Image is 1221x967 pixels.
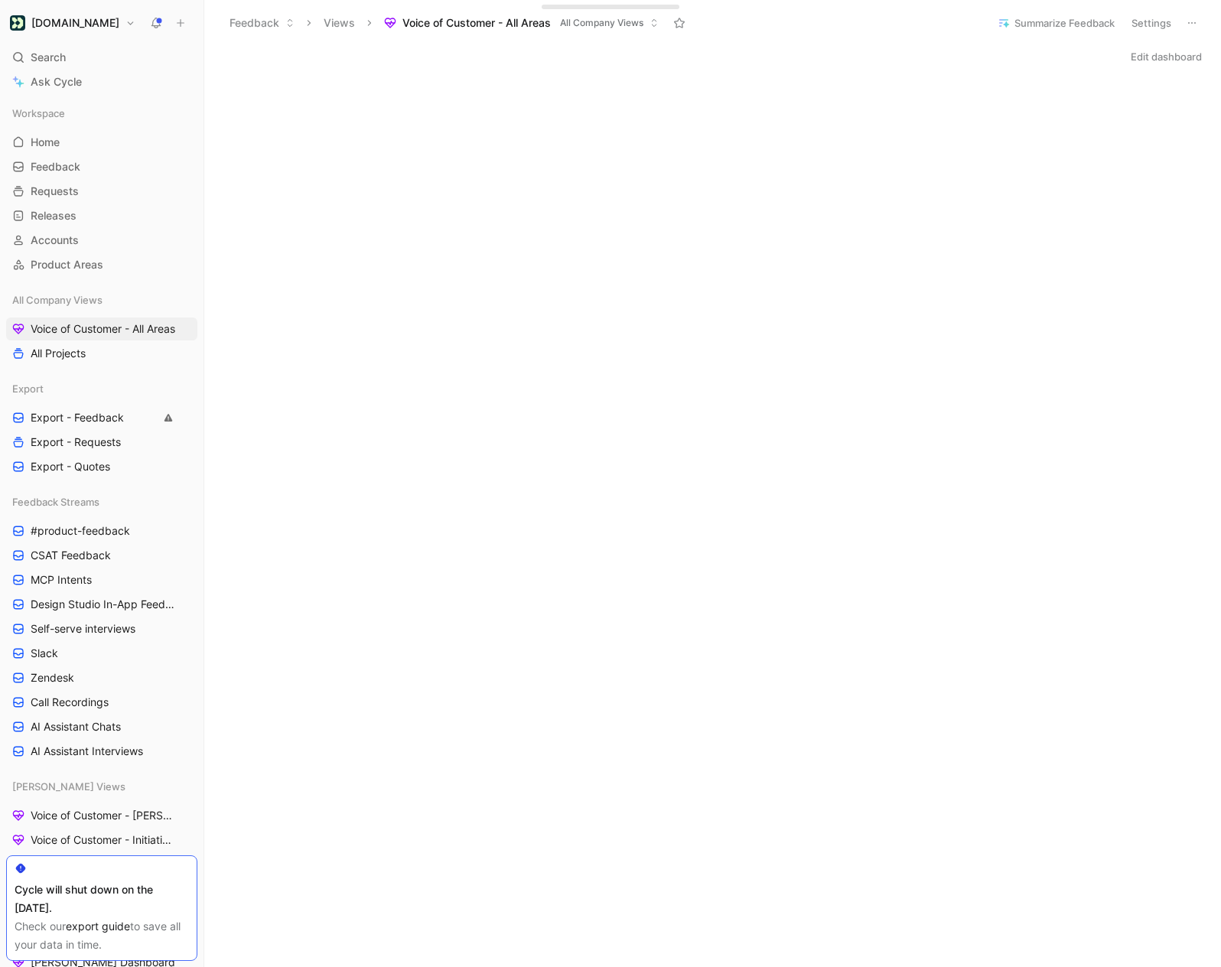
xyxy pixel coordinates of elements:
a: Design Studio In-App Feedback [6,593,197,616]
a: Voice of Customer - All Areas [6,317,197,340]
a: Self-serve interviews [6,617,197,640]
a: Voice of Customer - [PERSON_NAME] [6,804,197,827]
button: Edit dashboard [1124,46,1209,67]
a: Slack [6,642,197,665]
span: Export - Quotes [31,459,110,474]
a: Accounts [6,229,197,252]
span: Voice of Customer - [PERSON_NAME] [31,808,179,823]
a: Product Areas [6,253,197,276]
span: All Projects [31,346,86,361]
div: Workspace [6,102,197,125]
span: Slack [31,646,58,661]
span: Export - Requests [31,435,121,450]
span: Call Recordings [31,695,109,710]
span: Export - Feedback [31,410,124,425]
a: AI Assistant Chats [6,715,197,738]
span: Export [12,381,44,396]
a: All Projects [6,342,197,365]
button: Customer.io[DOMAIN_NAME] [6,12,139,34]
h1: [DOMAIN_NAME] [31,16,119,30]
span: Voice of Customer - Initiatives [31,832,176,848]
span: Requests [31,184,79,199]
span: #product-feedback [31,523,130,539]
span: Zendesk [31,670,74,685]
span: AI Assistant Chats [31,719,121,734]
a: Requests [6,180,197,203]
span: Accounts [31,233,79,248]
span: Search [31,48,66,67]
div: All Company Views [6,288,197,311]
a: Ask Cycle [6,70,197,93]
span: Voice of Customer - All Areas [31,321,175,337]
a: Voice of Customer - Initiatives [6,829,197,851]
button: Feedback [223,11,301,34]
button: Settings [1125,12,1178,34]
span: Ask Cycle [31,73,82,91]
div: Cycle will shut down on the [DATE]. [15,881,189,917]
a: AI Assistant Interviews [6,740,197,763]
div: ExportExport - FeedbackExport - RequestsExport - Quotes [6,377,197,478]
span: AI Assistant Interviews [31,744,143,759]
div: Search [6,46,197,69]
span: CSAT Feedback [31,548,111,563]
div: Export [6,377,197,400]
span: All Company Views [560,15,643,31]
span: Feedback [31,159,80,174]
a: Home [6,131,197,154]
a: MCP Intents [6,568,197,591]
a: Feedback [6,155,197,178]
a: Export - Requests [6,431,197,454]
span: Voice of Customer - All Areas [402,15,551,31]
a: #product-feedback [6,519,197,542]
a: Export - Feedback [6,406,197,429]
span: Home [31,135,60,150]
button: Voice of Customer - All AreasAll Company Views [377,11,666,34]
a: Releases [6,204,197,227]
div: All Company ViewsVoice of Customer - All AreasAll Projects [6,288,197,365]
span: Feedback Streams [12,494,99,510]
a: CSAT Feedback [6,544,197,567]
a: Feedback to process - [PERSON_NAME] [6,853,197,876]
button: Summarize Feedback [991,12,1122,34]
button: Views [317,11,362,34]
span: Workspace [12,106,65,121]
img: Customer.io [10,15,25,31]
span: Releases [31,208,77,223]
span: All Company Views [12,292,103,308]
div: Feedback Streams#product-feedbackCSAT FeedbackMCP IntentsDesign Studio In-App FeedbackSelf-serve ... [6,490,197,763]
span: Self-serve interviews [31,621,135,637]
div: Check our to save all your data in time. [15,917,189,954]
span: Product Areas [31,257,103,272]
a: Export - Quotes [6,455,197,478]
div: [PERSON_NAME] Views [6,775,197,798]
a: Zendesk [6,666,197,689]
span: Design Studio In-App Feedback [31,597,177,612]
a: export guide [66,920,130,933]
a: Call Recordings [6,691,197,714]
div: Feedback Streams [6,490,197,513]
span: [PERSON_NAME] Views [12,779,125,794]
span: MCP Intents [31,572,92,588]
